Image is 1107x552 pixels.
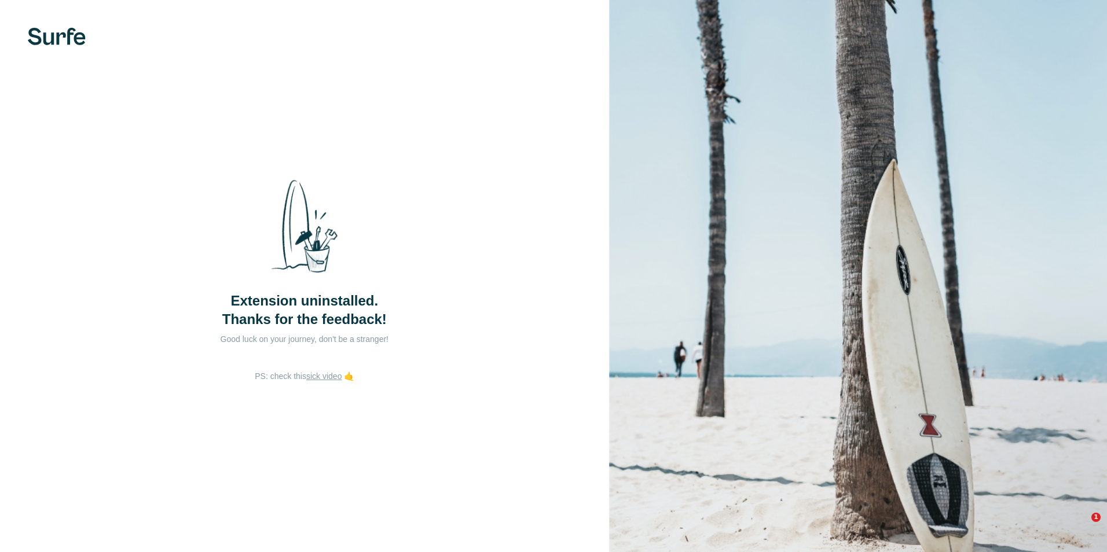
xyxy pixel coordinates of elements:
[261,170,348,282] img: Surfe Stock Photo - Selling good vibes
[28,28,86,45] img: Surfe's logo
[189,333,420,345] p: Good luck on your journey, don't be a stranger!
[306,371,342,381] a: sick video
[1091,513,1101,522] span: 1
[222,292,387,329] span: Extension uninstalled. Thanks for the feedback!
[1068,513,1095,540] iframe: Intercom live chat
[255,370,354,382] p: PS: check this 🤙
